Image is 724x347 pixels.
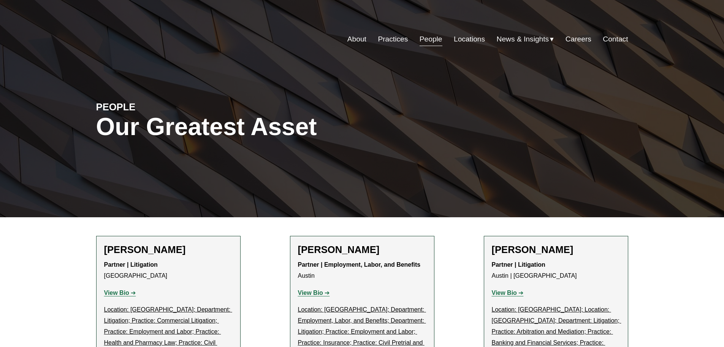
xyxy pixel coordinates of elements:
strong: View Bio [298,290,323,296]
p: [GEOGRAPHIC_DATA] [104,259,233,282]
strong: View Bio [104,290,129,296]
p: Austin [298,259,426,282]
a: Locations [454,32,485,46]
a: Careers [566,32,591,46]
strong: Partner | Employment, Labor, and Benefits [298,261,421,268]
h2: [PERSON_NAME] [298,244,426,256]
span: News & Insights [497,33,549,46]
a: View Bio [104,290,136,296]
strong: View Bio [492,290,517,296]
a: View Bio [492,290,524,296]
a: People [420,32,442,46]
h2: [PERSON_NAME] [492,244,620,256]
strong: Partner | Litigation [104,261,158,268]
h4: PEOPLE [96,101,229,113]
a: View Bio [298,290,330,296]
a: Practices [378,32,408,46]
h1: Our Greatest Asset [96,113,451,141]
h2: [PERSON_NAME] [104,244,233,256]
a: folder dropdown [497,32,554,46]
a: Contact [603,32,628,46]
strong: Partner | Litigation [492,261,545,268]
p: Austin | [GEOGRAPHIC_DATA] [492,259,620,282]
a: About [347,32,366,46]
